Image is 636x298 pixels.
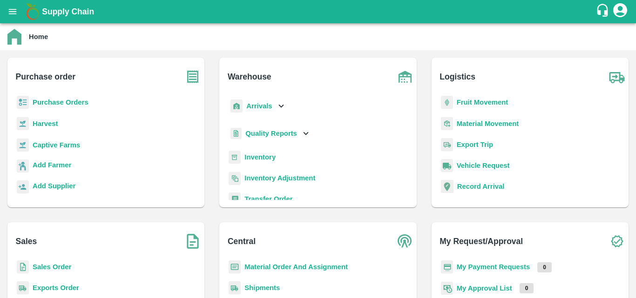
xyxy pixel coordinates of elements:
b: Logistics [440,70,475,83]
a: Inventory Adjustment [244,174,315,182]
a: Harvest [33,120,58,127]
img: material [441,117,453,131]
img: centralMaterial [229,260,241,274]
b: Add Supplier [33,182,75,190]
img: shipments [17,281,29,295]
a: Add Supplier [33,181,75,193]
img: purchase [181,65,204,88]
a: Record Arrival [457,183,505,190]
a: Material Movement [457,120,519,127]
img: qualityReport [230,128,242,139]
img: whTransfer [229,192,241,206]
a: My Approval List [457,285,512,292]
img: vehicle [441,159,453,172]
img: approval [441,281,453,295]
button: open drawer [2,1,23,22]
img: supplier [17,180,29,194]
b: Warehouse [228,70,271,83]
b: Quality Reports [245,130,297,137]
p: 0 [537,262,552,272]
img: sales [17,260,29,274]
img: soSales [181,230,204,253]
img: reciept [17,96,29,109]
a: Export Trip [457,141,493,148]
a: Sales Order [33,263,71,271]
img: harvest [17,138,29,152]
img: delivery [441,138,453,152]
img: home [7,29,21,45]
a: Supply Chain [42,5,595,18]
a: My Payment Requests [457,263,530,271]
b: Arrivals [246,102,272,110]
b: My Request/Approval [440,235,523,248]
img: whArrival [230,99,243,113]
b: Central [228,235,256,248]
p: 0 [520,283,534,293]
img: logo [23,2,42,21]
img: whInventory [229,151,241,164]
div: Arrivals [229,96,286,117]
b: Home [29,33,48,40]
b: Purchase order [16,70,75,83]
a: Captive Farms [33,141,80,149]
div: Quality Reports [229,124,311,143]
img: harvest [17,117,29,131]
div: account of current user [612,2,629,21]
img: central [393,230,417,253]
div: customer-support [595,3,612,20]
img: truck [605,65,629,88]
img: inventory [229,172,241,185]
b: Supply Chain [42,7,94,16]
a: Material Order And Assignment [244,263,348,271]
a: Exports Order [33,284,79,291]
img: fruit [441,96,453,109]
a: Purchase Orders [33,99,88,106]
a: Transfer Order [244,195,292,203]
img: check [605,230,629,253]
a: Inventory [244,153,276,161]
b: Sales [16,235,37,248]
a: Shipments [244,284,280,291]
img: warehouse [393,65,417,88]
a: Add Farmer [33,160,71,172]
b: Add Farmer [33,161,71,169]
img: shipments [229,281,241,295]
a: Fruit Movement [457,99,508,106]
img: farmer [17,159,29,173]
img: payment [441,260,453,274]
a: Vehicle Request [457,162,510,169]
img: recordArrival [441,180,453,193]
